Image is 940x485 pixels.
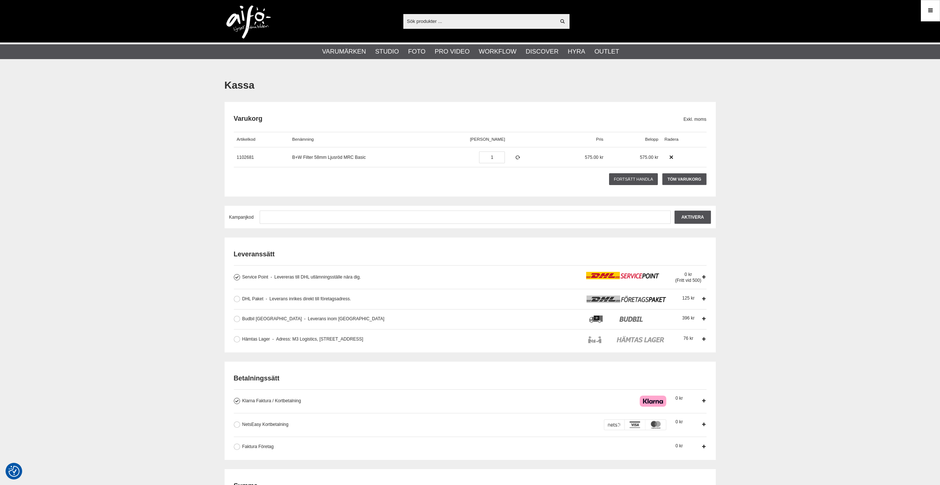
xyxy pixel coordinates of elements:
[664,137,678,141] span: Radera
[587,315,666,323] img: icon_budbil_logo.png
[645,137,658,141] span: Belopp
[683,116,706,123] span: Exkl. moms
[375,47,399,57] a: Studio
[242,337,270,342] span: Hämtas Lager
[586,272,666,279] img: icon_dhlservicepoint_logo.png
[594,47,619,57] a: Outlet
[408,47,425,57] a: Foto
[225,78,716,93] h1: Kassa
[526,47,558,57] a: Discover
[8,465,20,478] button: Samtyckesinställningar
[675,278,701,283] span: (Fritt vid 500)
[229,215,254,220] span: Kampanjkod
[479,47,516,57] a: Workflow
[292,137,314,141] span: Benämning
[8,466,20,477] img: Revisit consent button
[587,296,666,303] img: icon_dhlpaket_logo.png
[684,272,692,277] span: 0
[640,396,666,407] img: Klarna Checkout
[676,419,683,424] span: 0
[640,155,653,160] span: 575.00
[568,47,585,57] a: Hyra
[662,173,706,185] a: Töm varukorg
[435,47,469,57] a: Pro Video
[234,250,707,259] h2: Leveranssätt
[272,337,363,342] span: Adress: M3 Logistics, [STREET_ADDRESS]
[587,336,666,343] img: icon_lager_logo.png
[322,47,366,57] a: Varumärken
[609,173,658,185] a: Fortsätt handla
[604,419,666,430] img: DIBS - Payments made easy
[470,137,505,141] span: [PERSON_NAME]
[242,398,301,403] span: Klarna Faktura / Kortbetalning
[304,316,384,321] span: Leverans inom [GEOGRAPHIC_DATA]
[242,274,269,280] span: Service Point
[676,443,683,448] span: 0
[242,296,264,301] span: DHL Paket
[596,137,604,141] span: Pris
[242,316,302,321] span: Budbil [GEOGRAPHIC_DATA]
[237,155,254,160] a: 1102681
[242,444,274,449] span: Faktura Företag
[585,155,599,160] span: 575.00
[237,137,256,141] span: Artikelkod
[270,274,361,280] span: Levereras till DHL utlämningsställe nära dig.
[292,155,366,160] a: B+W Filter 58mm Ljusröd MRC Basic
[674,211,711,224] input: Aktivera
[242,422,288,427] span: NetsEasy Kortbetalning
[683,336,693,341] span: 76
[234,114,684,123] h2: Varukorg
[682,296,694,301] span: 125
[682,315,694,321] span: 396
[676,396,683,401] span: 0
[403,16,556,27] input: Sök produkter ...
[226,6,271,39] img: logo.png
[266,296,351,301] span: Leverans inrikes direkt till företagsadress.
[234,374,707,383] h2: Betalningssätt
